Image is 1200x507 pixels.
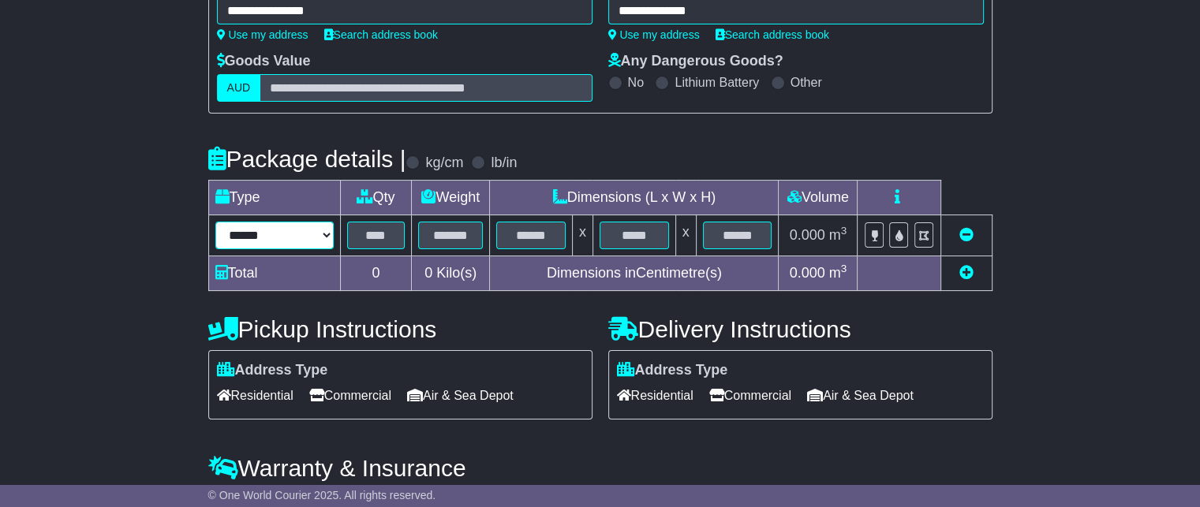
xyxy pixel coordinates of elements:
span: 0.000 [790,227,825,243]
a: Remove this item [959,227,974,243]
span: © One World Courier 2025. All rights reserved. [208,489,436,501]
a: Use my address [217,28,308,41]
h4: Package details | [208,146,406,172]
span: Commercial [709,383,791,408]
label: kg/cm [425,155,463,172]
td: Type [208,181,340,215]
h4: Warranty & Insurance [208,455,993,481]
span: Residential [217,383,293,408]
label: lb/in [491,155,517,172]
a: Search address book [324,28,438,41]
span: m [829,227,847,243]
label: Other [791,75,822,90]
h4: Delivery Instructions [608,316,993,342]
td: 0 [340,256,412,291]
label: No [628,75,644,90]
label: Address Type [617,362,728,379]
span: Commercial [309,383,391,408]
td: Kilo(s) [412,256,490,291]
span: Air & Sea Depot [407,383,514,408]
span: 0.000 [790,265,825,281]
label: Lithium Battery [675,75,759,90]
td: Dimensions (L x W x H) [490,181,779,215]
span: 0 [424,265,432,281]
h4: Pickup Instructions [208,316,593,342]
td: Dimensions in Centimetre(s) [490,256,779,291]
td: x [572,215,593,256]
sup: 3 [841,263,847,274]
label: Address Type [217,362,328,379]
label: AUD [217,74,261,102]
label: Any Dangerous Goods? [608,53,783,70]
a: Search address book [716,28,829,41]
span: m [829,265,847,281]
a: Add new item [959,265,974,281]
td: Qty [340,181,412,215]
span: Air & Sea Depot [807,383,914,408]
td: Total [208,256,340,291]
label: Goods Value [217,53,311,70]
sup: 3 [841,225,847,237]
td: Volume [779,181,858,215]
span: Residential [617,383,693,408]
td: Weight [412,181,490,215]
td: x [675,215,696,256]
a: Use my address [608,28,700,41]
